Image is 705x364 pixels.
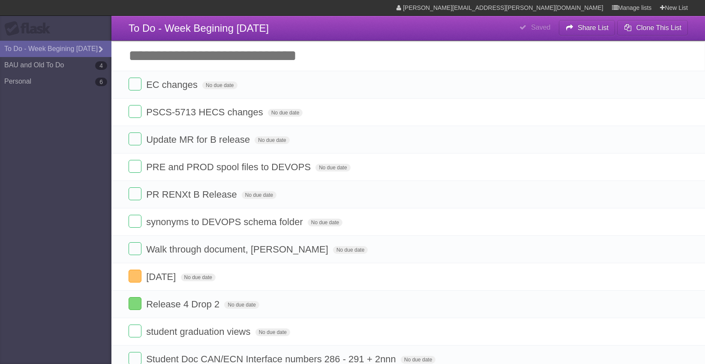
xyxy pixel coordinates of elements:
b: Saved [531,24,550,31]
span: PRE and PROD spool files to DEVOPS [146,162,313,172]
b: Clone This List [636,24,681,31]
span: student graduation views [146,326,252,337]
span: synonyms to DEVOPS schema folder [146,217,305,227]
b: 6 [95,78,107,86]
span: No due date [401,356,435,364]
label: Done [129,132,141,145]
label: Done [129,105,141,118]
div: Flask [4,21,56,36]
span: No due date [242,191,276,199]
span: Release 4 Drop 2 [146,299,222,310]
label: Done [129,242,141,255]
span: [DATE] [146,271,178,282]
span: No due date [268,109,303,117]
span: No due date [308,219,342,226]
span: No due date [255,136,289,144]
b: Share List [578,24,609,31]
span: Update MR for B release [146,134,252,145]
span: Walk through document, [PERSON_NAME] [146,244,330,255]
b: 4 [95,61,107,70]
label: Done [129,187,141,200]
span: PR RENXt B Release [146,189,239,200]
span: No due date [202,81,237,89]
span: No due date [181,274,216,281]
span: To Do - Week Begining [DATE] [129,22,269,34]
span: No due date [255,328,290,336]
span: PSCS-5713 HECS changes [146,107,265,117]
label: Done [129,78,141,90]
label: Done [129,215,141,228]
label: Done [129,160,141,173]
label: Done [129,270,141,283]
span: EC changes [146,79,200,90]
span: No due date [333,246,368,254]
label: Done [129,325,141,337]
button: Clone This List [617,20,688,36]
span: No due date [315,164,350,171]
label: Done [129,297,141,310]
button: Share List [559,20,615,36]
span: No due date [224,301,259,309]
